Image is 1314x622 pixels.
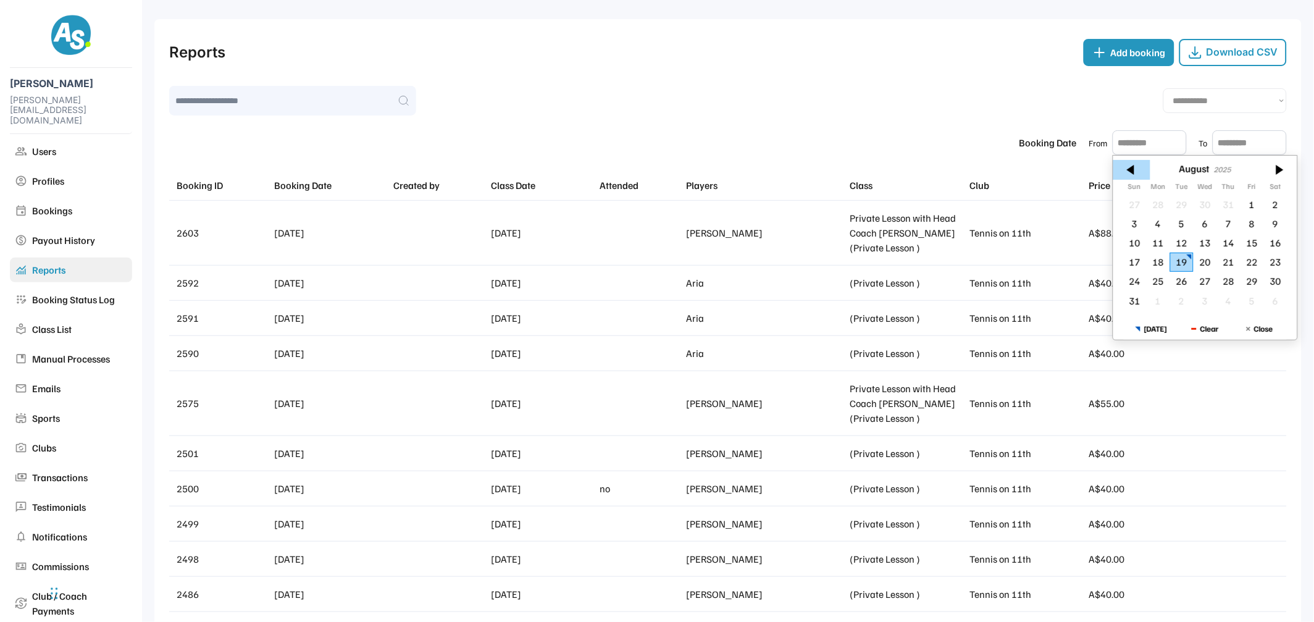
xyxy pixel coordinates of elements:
div: 2590 [177,346,269,361]
div: 8/25/2025 [1147,272,1170,291]
div: 8/15/2025 [1241,233,1264,253]
div: 8/02/2025 [1264,195,1287,214]
div: Manual Processes [32,351,127,366]
div: 8/18/2025 [1147,253,1170,272]
img: monitoring_24dp_2596BE_FILL0_wght400_GRAD0_opsz24.svg [15,264,27,276]
div: Sports [32,411,127,426]
th: Saturday [1264,182,1287,195]
div: 8/06/2025 [1194,214,1217,233]
th: Thursday [1217,182,1241,195]
div: 7/30/2025 [1194,195,1217,214]
img: universal_currency_24dp_909090_FILL0_wght400_GRAD0_opsz24.svg [15,560,27,573]
div: Booking ID [177,178,269,193]
div: A$40.00 [1089,587,1182,602]
div: A$40.00 [1089,516,1182,531]
div: Download CSV [1207,46,1278,58]
div: Class [850,178,965,193]
div: Private Lesson with Head Coach [PERSON_NAME] (Private Lesson ) [850,381,965,426]
div: [DATE] [274,225,389,240]
div: [DATE] [274,396,389,411]
div: 8/08/2025 [1241,214,1264,233]
div: 8/05/2025 [1170,214,1194,233]
div: [DATE] [492,346,595,361]
div: Tennis on 11th [969,552,1084,566]
div: [DATE] [274,587,389,602]
div: [DATE] [274,481,389,496]
div: 2500 [177,481,269,496]
div: Aria [687,311,845,326]
div: no [600,481,681,496]
div: 8/31/2025 [1123,291,1147,310]
div: 2592 [177,275,269,290]
div: 7/27/2025 [1123,195,1147,214]
div: [DATE] [274,552,389,566]
div: 7/28/2025 [1147,195,1170,214]
div: To [1199,137,1208,149]
img: developer_guide_24dp_909090_FILL0_wght400_GRAD0_opsz24.svg [15,353,27,365]
div: Tennis on 11th [969,587,1084,602]
div: Reports [32,263,127,277]
th: Wednesday [1194,182,1217,195]
div: Profiles [32,174,127,188]
div: 2498 [177,552,269,566]
div: Club / Coach Payments [32,589,127,618]
img: payments_24dp_909090_FILL0_wght400_GRAD0_opsz24.svg [15,471,27,484]
img: account_circle_24dp_909090_FILL0_wght400_GRAD0_opsz24.svg [15,175,27,187]
div: Booking Status Log [32,292,127,307]
div: 8/14/2025 [1217,233,1241,253]
div: A$40.00 [1089,346,1182,361]
div: Transactions [32,470,127,485]
img: notifications_24dp_909090_FILL0_wght400_GRAD0_opsz24.svg [15,531,27,543]
div: [DATE] [492,516,595,531]
img: stadium_24dp_909090_FILL0_wght400_GRAD0_opsz24.svg [15,412,27,424]
div: [PERSON_NAME] [687,481,845,496]
div: Booking Date [274,178,389,193]
div: (Private Lesson ) [850,481,965,496]
img: AS-100x100%402x.png [51,15,91,55]
div: [DATE] [492,225,595,240]
div: 9/02/2025 [1170,291,1194,310]
div: 8/28/2025 [1217,272,1241,291]
div: Tennis on 11th [969,275,1084,290]
div: 8/09/2025 [1264,214,1287,233]
div: A$40.00 [1089,446,1182,461]
div: [DATE] [274,311,389,326]
div: Class Date [492,178,595,193]
div: From [1089,137,1108,149]
div: 9/06/2025 [1264,291,1287,310]
div: A$40.00 [1089,311,1182,326]
div: Emails [32,381,127,396]
div: 8/12/2025 [1170,233,1194,253]
th: Tuesday [1170,182,1194,195]
img: paid_24dp_909090_FILL0_wght400_GRAD0_opsz24.svg [15,234,27,246]
div: 8/10/2025 [1123,233,1147,253]
div: Reports [169,41,225,64]
img: app_registration_24dp_909090_FILL0_wght400_GRAD0_opsz24.svg [15,293,27,306]
div: Booking Date [1019,135,1077,150]
div: [DATE] [274,446,389,461]
div: Tennis on 11th [969,481,1084,496]
div: 8/20/2025 [1194,253,1217,272]
div: August [1180,163,1210,175]
div: Commissions [32,559,127,574]
img: 3p_24dp_909090_FILL0_wght400_GRAD0_opsz24.svg [15,501,27,513]
div: 8/16/2025 [1264,233,1287,253]
th: Friday [1241,182,1264,195]
div: A$40.00 [1089,481,1182,496]
div: A$40.00 [1089,275,1182,290]
div: 2025 [1215,165,1232,174]
div: 2501 [177,446,269,461]
div: (Private Lesson ) [850,311,965,326]
div: Notifications [32,529,127,544]
div: Aria [687,346,845,361]
div: 8/23/2025 [1264,253,1287,272]
div: [DATE] [274,346,389,361]
div: Tennis on 11th [969,446,1084,461]
div: 9/03/2025 [1194,291,1217,310]
div: [DATE] [492,311,595,326]
div: [DATE] [492,587,595,602]
div: [PERSON_NAME] [687,552,845,566]
div: Add booking [1111,45,1166,60]
div: 8/13/2025 [1194,233,1217,253]
div: 2575 [177,396,269,411]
